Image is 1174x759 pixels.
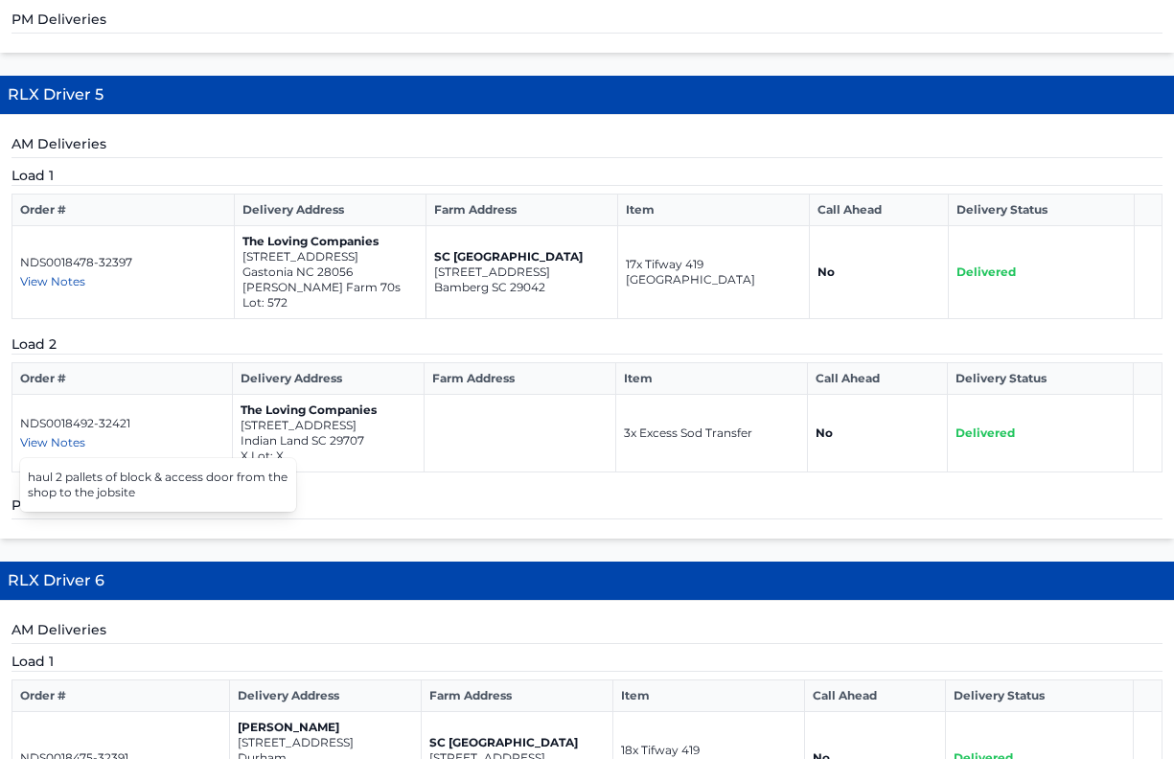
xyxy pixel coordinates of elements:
[238,735,413,750] p: [STREET_ADDRESS]
[617,226,809,319] td: 17x Tifway 419 [GEOGRAPHIC_DATA]
[805,680,946,712] th: Call Ahead
[807,363,947,395] th: Call Ahead
[429,735,605,750] p: SC [GEOGRAPHIC_DATA]
[956,264,1016,279] span: Delivered
[809,195,948,226] th: Call Ahead
[242,280,418,310] p: [PERSON_NAME] Farm 70s Lot: 572
[946,680,1134,712] th: Delivery Status
[12,195,235,226] th: Order #
[20,462,296,508] div: haul 2 pallets of block & access door from the shop to the jobsite
[615,395,807,472] td: 3x Excess Sod Transfer
[434,264,610,280] p: [STREET_ADDRESS]
[20,416,224,431] p: NDS0018492-32421
[234,195,426,226] th: Delivery Address
[947,363,1134,395] th: Delivery Status
[12,134,1162,158] h5: AM Deliveries
[12,680,230,712] th: Order #
[241,418,416,433] p: [STREET_ADDRESS]
[613,680,805,712] th: Item
[12,363,233,395] th: Order #
[241,433,416,448] p: Indian Land SC 29707
[817,264,835,279] strong: No
[238,720,413,735] p: [PERSON_NAME]
[617,195,809,226] th: Item
[12,334,1162,355] h5: Load 2
[955,425,1015,440] span: Delivered
[816,425,833,440] strong: No
[615,363,807,395] th: Item
[242,264,418,280] p: Gastonia NC 28056
[20,274,85,288] span: View Notes
[422,680,613,712] th: Farm Address
[424,363,615,395] th: Farm Address
[12,620,1162,644] h5: AM Deliveries
[242,249,418,264] p: [STREET_ADDRESS]
[12,10,1162,34] h5: PM Deliveries
[12,166,1162,186] h5: Load 1
[242,234,418,249] p: The Loving Companies
[20,435,85,449] span: View Notes
[230,680,422,712] th: Delivery Address
[241,448,416,464] p: X Lot: X
[434,280,610,295] p: Bamberg SC 29042
[12,652,1162,672] h5: Load 1
[232,363,424,395] th: Delivery Address
[948,195,1134,226] th: Delivery Status
[20,255,226,270] p: NDS0018478-32397
[12,495,1162,519] h5: PM Deliveries
[426,195,617,226] th: Farm Address
[241,402,416,418] p: The Loving Companies
[434,249,610,264] p: SC [GEOGRAPHIC_DATA]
